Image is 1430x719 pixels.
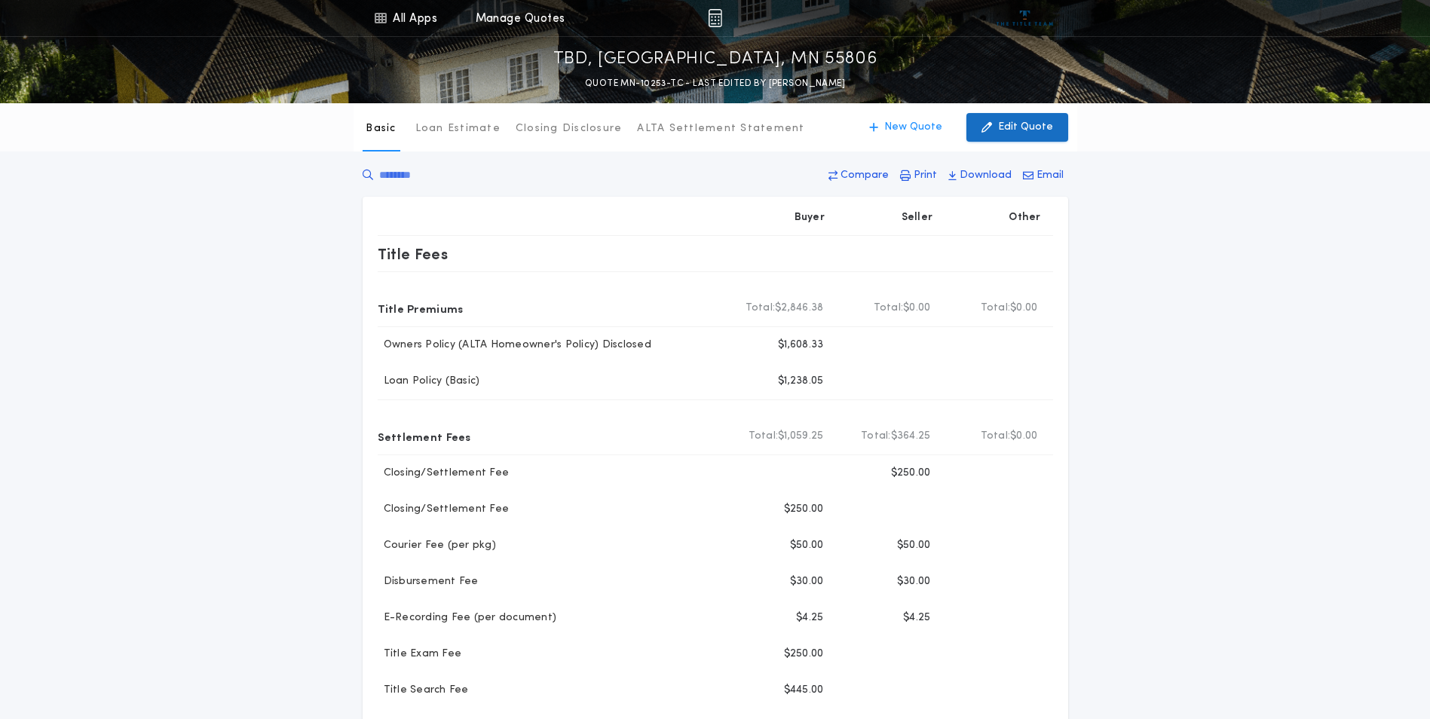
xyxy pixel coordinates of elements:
[378,424,471,448] p: Settlement Fees
[775,301,823,316] span: $2,846.38
[903,301,930,316] span: $0.00
[784,502,824,517] p: $250.00
[749,429,779,444] b: Total:
[824,162,893,189] button: Compare
[784,683,824,698] p: $445.00
[378,683,469,698] p: Title Search Fee
[1010,301,1037,316] span: $0.00
[516,121,623,136] p: Closing Disclosure
[790,538,824,553] p: $50.00
[891,429,931,444] span: $364.25
[981,429,1011,444] b: Total:
[790,574,824,589] p: $30.00
[854,113,957,142] button: New Quote
[585,76,845,91] p: QUOTE MN-10253-TC - LAST EDITED BY [PERSON_NAME]
[903,610,930,626] p: $4.25
[366,121,396,136] p: Basic
[378,242,449,266] p: Title Fees
[1018,162,1068,189] button: Email
[902,210,933,225] p: Seller
[841,168,889,183] p: Compare
[1009,210,1040,225] p: Other
[1037,168,1064,183] p: Email
[884,120,942,135] p: New Quote
[415,121,501,136] p: Loan Estimate
[897,538,931,553] p: $50.00
[378,610,557,626] p: E-Recording Fee (per document)
[796,610,823,626] p: $4.25
[944,162,1016,189] button: Download
[637,121,804,136] p: ALTA Settlement Statement
[378,538,496,553] p: Courier Fee (per pkg)
[981,301,1011,316] b: Total:
[966,113,1068,142] button: Edit Quote
[553,47,877,72] p: TBD, [GEOGRAPHIC_DATA], MN 55806
[997,11,1053,26] img: vs-icon
[897,574,931,589] p: $30.00
[378,338,651,353] p: Owners Policy (ALTA Homeowner's Policy) Disclosed
[960,168,1012,183] p: Download
[778,429,823,444] span: $1,059.25
[378,296,464,320] p: Title Premiums
[891,466,931,481] p: $250.00
[896,162,942,189] button: Print
[1010,429,1037,444] span: $0.00
[998,120,1053,135] p: Edit Quote
[746,301,776,316] b: Total:
[378,574,479,589] p: Disbursement Fee
[914,168,937,183] p: Print
[778,374,823,389] p: $1,238.05
[861,429,891,444] b: Total:
[784,647,824,662] p: $250.00
[378,374,480,389] p: Loan Policy (Basic)
[795,210,825,225] p: Buyer
[708,9,722,27] img: img
[778,338,823,353] p: $1,608.33
[874,301,904,316] b: Total:
[378,502,510,517] p: Closing/Settlement Fee
[378,466,510,481] p: Closing/Settlement Fee
[378,647,462,662] p: Title Exam Fee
